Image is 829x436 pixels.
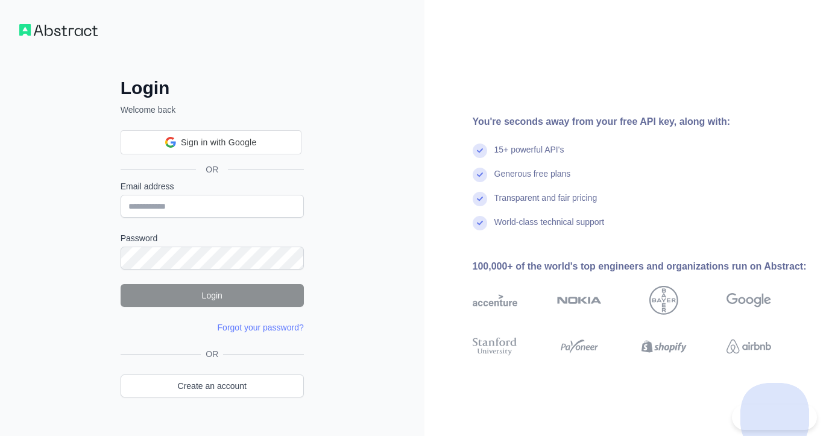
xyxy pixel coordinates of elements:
div: World-class technical support [494,216,605,240]
img: nokia [557,286,602,315]
div: 100,000+ of the world's top engineers and organizations run on Abstract: [473,259,810,274]
img: bayer [649,286,678,315]
span: OR [201,348,223,360]
img: check mark [473,216,487,230]
iframe: Toggle Customer Support [732,405,817,430]
label: Password [121,232,304,244]
img: check mark [473,168,487,182]
button: Login [121,284,304,307]
img: payoneer [557,335,602,358]
span: OR [196,163,228,175]
img: check mark [473,144,487,158]
div: You're seconds away from your free API key, along with: [473,115,810,129]
img: accenture [473,286,517,315]
div: 15+ powerful API's [494,144,564,168]
span: Sign in with Google [181,136,256,149]
img: airbnb [727,335,771,358]
label: Email address [121,180,304,192]
div: Generous free plans [494,168,571,192]
img: google [727,286,771,315]
img: check mark [473,192,487,206]
img: shopify [641,335,686,358]
a: Forgot your password? [218,323,304,332]
p: Welcome back [121,104,304,116]
img: stanford university [473,335,517,358]
h2: Login [121,77,304,99]
div: Transparent and fair pricing [494,192,597,216]
div: Sign in with Google [121,130,301,154]
img: Workflow [19,24,98,36]
a: Create an account [121,374,304,397]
